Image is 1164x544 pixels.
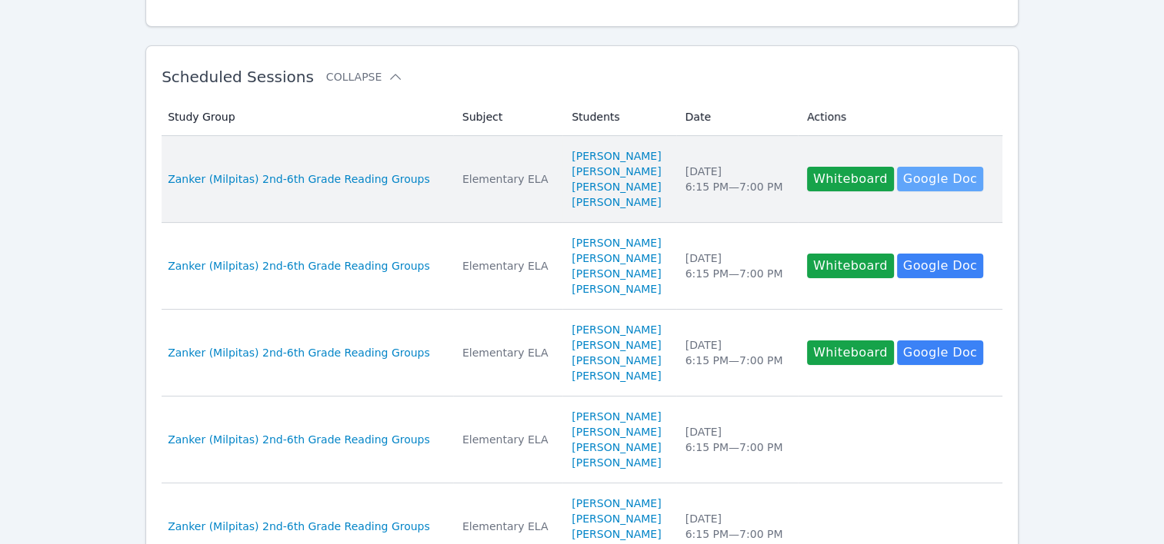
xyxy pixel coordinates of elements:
[572,179,661,194] a: [PERSON_NAME]
[897,167,983,191] a: Google Doc
[572,337,661,353] a: [PERSON_NAME]
[572,235,661,250] a: [PERSON_NAME]
[572,164,661,179] a: [PERSON_NAME]
[162,136,1002,223] tr: Zanker (Milpitas) 2nd-6th Grade Reading GroupsElementary ELA[PERSON_NAME][PERSON_NAME][PERSON_NAM...
[685,511,789,542] div: [DATE] 6:15 PM — 7:00 PM
[572,526,661,542] a: [PERSON_NAME]
[168,258,430,274] a: Zanker (Milpitas) 2nd-6th Grade Reading Groups
[162,98,453,136] th: Study Group
[572,368,661,383] a: [PERSON_NAME]
[462,171,553,187] div: Elementary ELA
[897,254,983,278] a: Google Doc
[897,340,983,365] a: Google Doc
[572,424,661,440] a: [PERSON_NAME]
[572,455,661,470] a: [PERSON_NAME]
[685,337,789,368] div: [DATE] 6:15 PM — 7:00 PM
[168,519,430,534] a: Zanker (Milpitas) 2nd-6th Grade Reading Groups
[162,68,314,86] span: Scheduled Sessions
[462,345,553,360] div: Elementary ELA
[462,519,553,534] div: Elementary ELA
[572,440,661,455] a: [PERSON_NAME]
[807,254,894,278] button: Whiteboard
[807,167,894,191] button: Whiteboard
[162,396,1002,483] tr: Zanker (Milpitas) 2nd-6th Grade Reading GroupsElementary ELA[PERSON_NAME][PERSON_NAME][PERSON_NAM...
[168,432,430,447] a: Zanker (Milpitas) 2nd-6th Grade Reading Groups
[685,164,789,194] div: [DATE] 6:15 PM — 7:00 PM
[572,250,661,266] a: [PERSON_NAME]
[572,409,661,424] a: [PERSON_NAME]
[162,310,1002,396] tr: Zanker (Milpitas) 2nd-6th Grade Reading GroupsElementary ELA[PERSON_NAME][PERSON_NAME][PERSON_NAM...
[572,266,661,281] a: [PERSON_NAME]
[572,353,661,368] a: [PERSON_NAME]
[572,194,661,210] a: [PERSON_NAME]
[798,98,1002,136] th: Actions
[572,148,661,164] a: [PERSON_NAME]
[807,340,894,365] button: Whiteboard
[562,98,675,136] th: Students
[453,98,562,136] th: Subject
[685,250,789,281] div: [DATE] 6:15 PM — 7:00 PM
[168,345,430,360] a: Zanker (Milpitas) 2nd-6th Grade Reading Groups
[676,98,798,136] th: Date
[572,322,661,337] a: [PERSON_NAME]
[685,424,789,455] div: [DATE] 6:15 PM — 7:00 PM
[462,432,553,447] div: Elementary ELA
[326,69,403,85] button: Collapse
[572,281,661,297] a: [PERSON_NAME]
[572,511,661,526] a: [PERSON_NAME]
[162,223,1002,310] tr: Zanker (Milpitas) 2nd-6th Grade Reading GroupsElementary ELA[PERSON_NAME][PERSON_NAME][PERSON_NAM...
[168,171,430,187] a: Zanker (Milpitas) 2nd-6th Grade Reading Groups
[462,258,553,274] div: Elementary ELA
[572,496,661,511] a: [PERSON_NAME]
